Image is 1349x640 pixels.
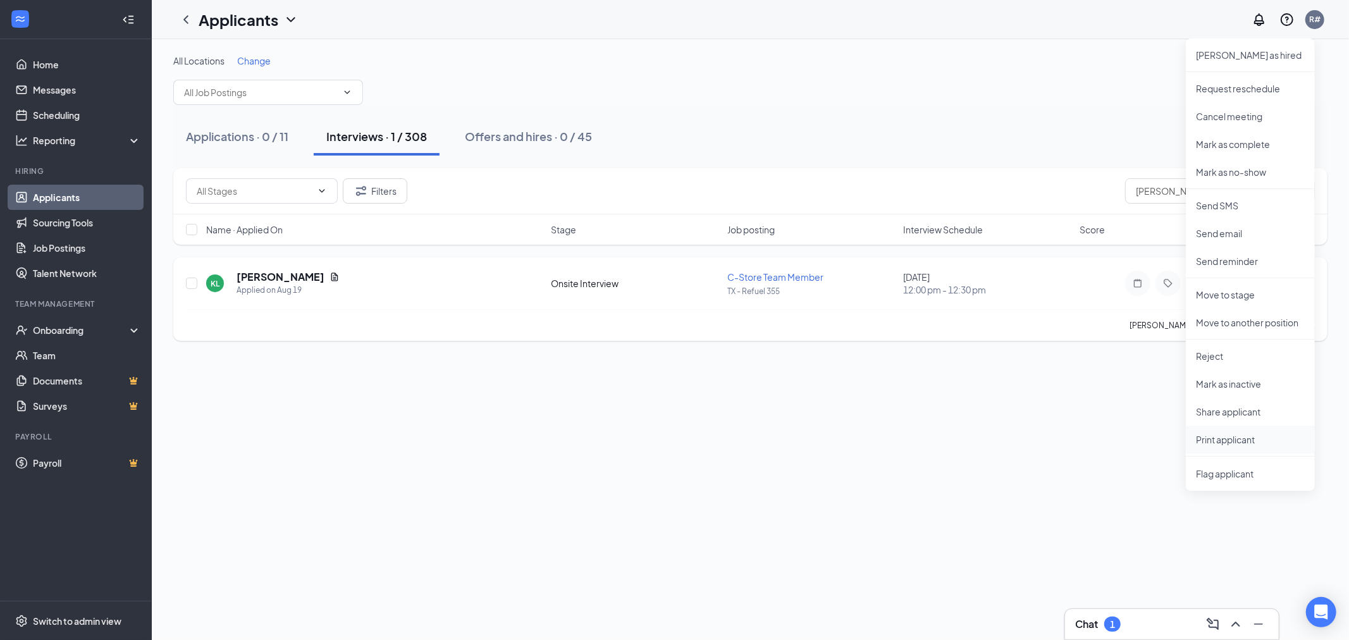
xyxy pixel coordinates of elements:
[330,272,340,282] svg: Document
[1306,597,1336,627] div: Open Intercom Messenger
[15,431,139,442] div: Payroll
[1075,617,1098,631] h3: Chat
[354,183,369,199] svg: Filter
[1130,278,1145,288] svg: Note
[197,184,312,198] input: All Stages
[1196,288,1305,301] p: Move to stage
[727,271,823,283] span: C-Store Team Member
[33,185,141,210] a: Applicants
[326,128,427,144] div: Interviews · 1 / 308
[237,55,271,66] span: Change
[33,343,141,368] a: Team
[551,223,576,236] span: Stage
[15,324,28,336] svg: UserCheck
[1251,617,1266,632] svg: Minimize
[1161,278,1176,288] svg: Tag
[33,77,141,102] a: Messages
[15,615,28,627] svg: Settings
[1080,223,1105,236] span: Score
[33,393,141,419] a: SurveysCrown
[33,134,142,147] div: Reporting
[551,277,720,290] div: Onsite Interview
[199,9,278,30] h1: Applicants
[33,368,141,393] a: DocumentsCrown
[178,12,194,27] svg: ChevronLeft
[903,283,1072,296] span: 12:00 pm - 12:30 pm
[1226,614,1246,634] button: ChevronUp
[903,223,983,236] span: Interview Schedule
[1252,12,1267,27] svg: Notifications
[1110,619,1115,630] div: 1
[317,186,327,196] svg: ChevronDown
[1130,320,1315,331] p: [PERSON_NAME] has applied more than .
[33,52,141,77] a: Home
[237,270,324,284] h5: [PERSON_NAME]
[173,55,225,66] span: All Locations
[1309,14,1321,25] div: R#
[33,261,141,286] a: Talent Network
[33,615,121,627] div: Switch to admin view
[15,166,139,176] div: Hiring
[1279,12,1295,27] svg: QuestionInfo
[33,210,141,235] a: Sourcing Tools
[727,286,896,297] p: TX - Refuel 355
[14,13,27,25] svg: WorkstreamLogo
[903,271,1072,296] div: [DATE]
[465,128,592,144] div: Offers and hires · 0 / 45
[1203,614,1223,634] button: ComposeMessage
[33,102,141,128] a: Scheduling
[186,128,288,144] div: Applications · 0 / 11
[33,235,141,261] a: Job Postings
[283,12,299,27] svg: ChevronDown
[1228,617,1243,632] svg: ChevronUp
[33,450,141,476] a: PayrollCrown
[1248,614,1269,634] button: Minimize
[15,134,28,147] svg: Analysis
[15,298,139,309] div: Team Management
[206,223,283,236] span: Name · Applied On
[727,223,775,236] span: Job posting
[1125,178,1315,204] input: Search in interviews
[122,13,135,26] svg: Collapse
[342,87,352,97] svg: ChevronDown
[237,284,340,297] div: Applied on Aug 19
[211,278,219,289] div: KL
[33,324,130,336] div: Onboarding
[184,85,337,99] input: All Job Postings
[1205,617,1221,632] svg: ComposeMessage
[343,178,407,204] button: Filter Filters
